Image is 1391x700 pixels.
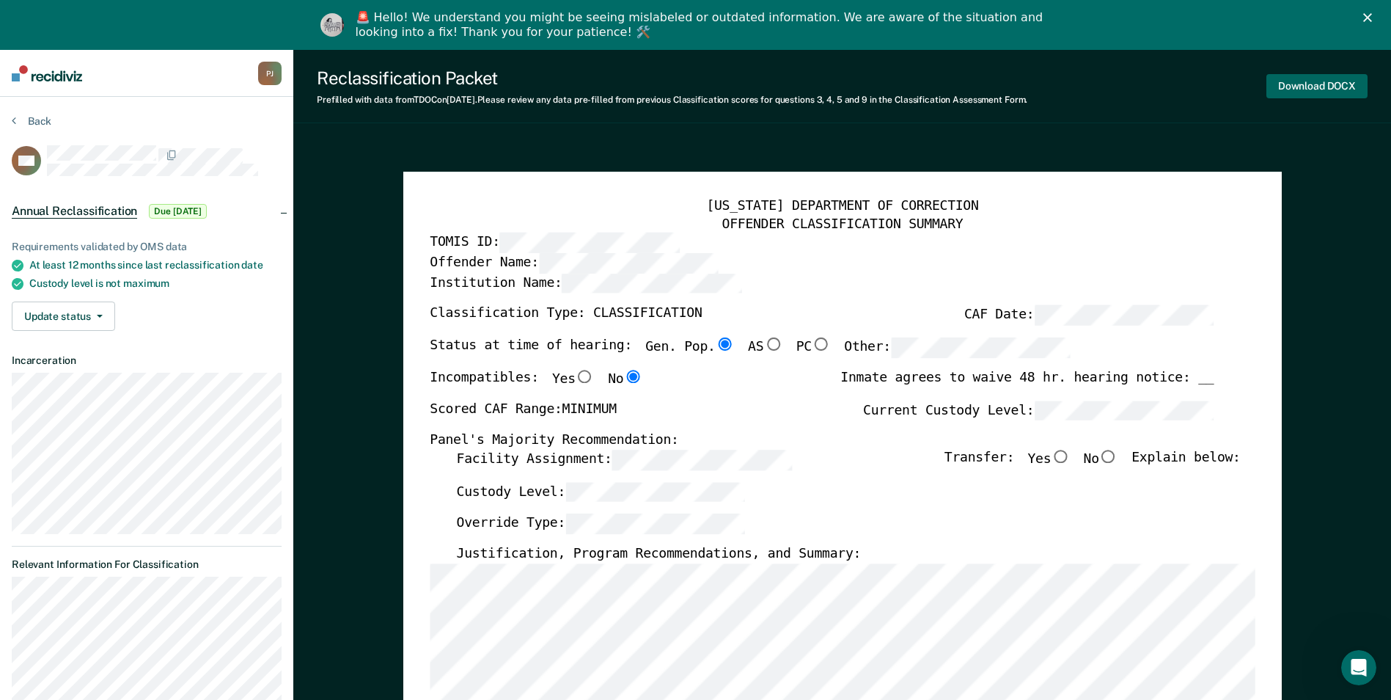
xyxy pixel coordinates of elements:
[430,401,617,421] label: Scored CAF Range: MINIMUM
[258,62,282,85] div: P J
[430,274,741,294] label: Institution Name:
[456,482,745,503] label: Custody Level:
[430,233,679,254] label: TOMIS ID:
[29,259,282,271] div: At least 12 months since last reclassification
[12,302,115,331] button: Update status
[538,253,718,274] input: Offender Name:
[456,450,791,470] label: Facility Assignment:
[748,338,782,358] label: AS
[565,482,745,503] input: Custody Level:
[844,338,1071,358] label: Other:
[430,433,1214,451] div: Panel's Majority Recommendation:
[12,204,137,219] span: Annual Reclassification
[645,338,735,358] label: Gen. Pop.
[12,241,282,253] div: Requirements validated by OMS data
[863,401,1214,421] label: Current Custody Level:
[552,370,595,389] label: Yes
[456,514,745,535] label: Override Type:
[608,370,642,389] label: No
[430,198,1255,216] div: [US_STATE] DEPARTMENT OF CORRECTION
[623,370,642,383] input: No
[430,338,1071,370] div: Status at time of hearing:
[1034,306,1214,327] input: CAF Date:
[12,354,282,367] dt: Incarceration
[1099,450,1118,463] input: No
[12,65,82,81] img: Recidiviz
[320,13,344,37] img: Profile image for Kim
[944,450,1241,482] div: Transfer: Explain below:
[565,514,745,535] input: Override Type:
[456,546,861,564] label: Justification, Program Recommendations, and Summary:
[1266,74,1368,98] button: Download DOCX
[1051,450,1070,463] input: Yes
[499,233,679,254] input: TOMIS ID:
[1027,450,1070,470] label: Yes
[317,95,1027,105] div: Prefilled with data from TDOC on [DATE] . Please review any data pre-filled from previous Classif...
[715,338,734,351] input: Gen. Pop.
[29,277,282,290] div: Custody level is not
[258,62,282,85] button: PJ
[1034,401,1214,421] input: Current Custody Level:
[356,10,1048,40] div: 🚨 Hello! We understand you might be seeing mislabeled or outdated information. We are aware of th...
[840,370,1214,401] div: Inmate agrees to waive 48 hr. hearing notice: __
[430,253,719,274] label: Offender Name:
[430,370,642,401] div: Incompatibles:
[575,370,594,383] input: Yes
[1341,650,1376,685] iframe: Intercom live chat
[317,68,1027,89] div: Reclassification Packet
[964,306,1214,327] label: CAF Date:
[812,338,831,351] input: PC
[12,114,51,128] button: Back
[12,558,282,571] dt: Relevant Information For Classification
[430,306,702,327] label: Classification Type: CLASSIFICATION
[763,338,782,351] input: AS
[149,204,207,219] span: Due [DATE]
[562,274,741,294] input: Institution Name:
[123,277,169,289] span: maximum
[241,259,263,271] span: date
[430,216,1255,233] div: OFFENDER CLASSIFICATION SUMMARY
[612,450,791,470] input: Facility Assignment:
[796,338,830,358] label: PC
[1083,450,1117,470] label: No
[1363,13,1378,22] div: Close
[891,338,1071,358] input: Other:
